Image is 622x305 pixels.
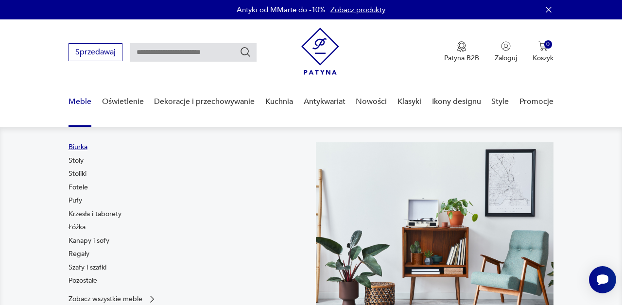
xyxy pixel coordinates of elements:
[69,294,157,304] a: Zobacz wszystkie meble
[69,263,106,272] a: Szafy i szafki
[544,40,553,49] div: 0
[304,83,346,120] a: Antykwariat
[69,169,86,179] a: Stoliki
[69,209,121,219] a: Krzesła i taborety
[154,83,255,120] a: Dekoracje i przechowywanie
[69,236,109,246] a: Kanapy i sofy
[69,83,91,120] a: Meble
[69,249,89,259] a: Regały
[444,41,479,63] button: Patyna B2B
[69,156,84,166] a: Stoły
[519,83,553,120] a: Promocje
[533,53,553,63] p: Koszyk
[69,196,82,205] a: Pufy
[330,5,385,15] a: Zobacz produkty
[240,46,251,58] button: Szukaj
[501,41,511,51] img: Ikonka użytkownika
[495,53,517,63] p: Zaloguj
[495,41,517,63] button: Zaloguj
[69,142,87,152] a: Biurka
[444,53,479,63] p: Patyna B2B
[102,83,144,120] a: Oświetlenie
[538,41,548,51] img: Ikona koszyka
[491,83,509,120] a: Style
[237,5,326,15] p: Antyki od MMarte do -10%
[69,296,142,302] p: Zobacz wszystkie meble
[69,183,88,192] a: Fotele
[69,222,86,232] a: Łóżka
[69,50,122,56] a: Sprzedawaj
[533,41,553,63] button: 0Koszyk
[397,83,421,120] a: Klasyki
[265,83,293,120] a: Kuchnia
[356,83,387,120] a: Nowości
[589,266,616,293] iframe: Smartsupp widget button
[69,43,122,61] button: Sprzedawaj
[69,276,97,286] a: Pozostałe
[301,28,339,75] img: Patyna - sklep z meblami i dekoracjami vintage
[444,41,479,63] a: Ikona medaluPatyna B2B
[457,41,466,52] img: Ikona medalu
[432,83,481,120] a: Ikony designu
